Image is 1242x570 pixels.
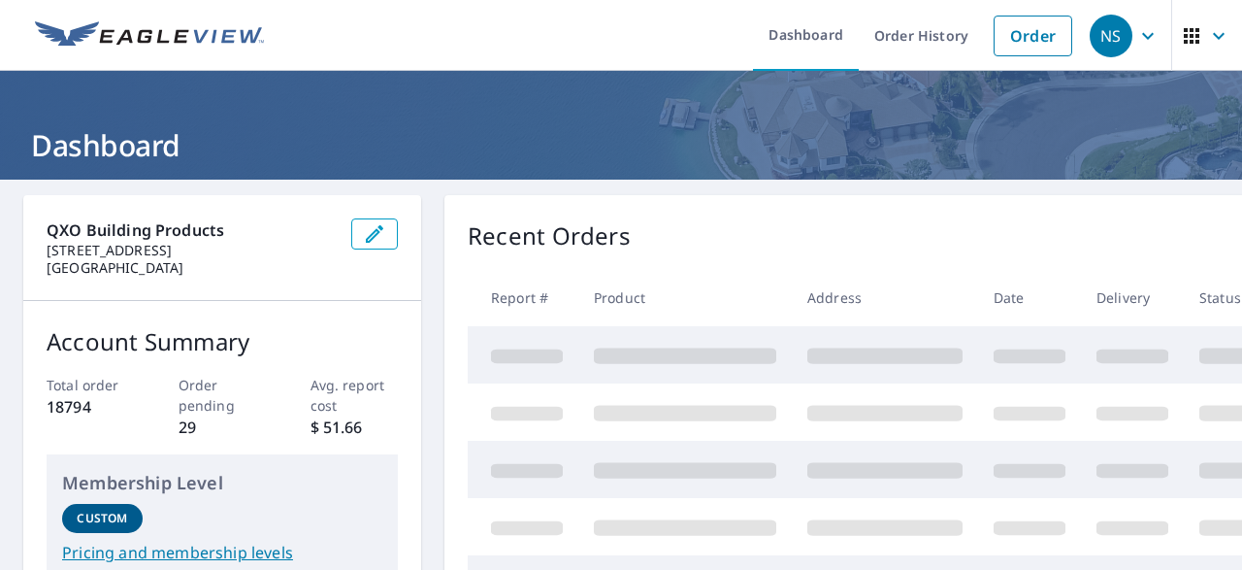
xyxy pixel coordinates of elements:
[994,16,1072,56] a: Order
[47,375,135,395] p: Total order
[792,269,978,326] th: Address
[47,242,336,259] p: [STREET_ADDRESS]
[1090,15,1132,57] div: NS
[47,395,135,419] p: 18794
[47,324,398,359] p: Account Summary
[1081,269,1184,326] th: Delivery
[310,375,399,416] p: Avg. report cost
[179,416,267,439] p: 29
[62,541,382,564] a: Pricing and membership levels
[47,218,336,242] p: QXO Building products
[179,375,267,416] p: Order pending
[468,218,631,253] p: Recent Orders
[578,269,792,326] th: Product
[23,125,1219,165] h1: Dashboard
[468,269,578,326] th: Report #
[35,21,264,50] img: EV Logo
[62,470,382,496] p: Membership Level
[310,416,399,439] p: $ 51.66
[77,510,127,527] p: Custom
[47,259,336,277] p: [GEOGRAPHIC_DATA]
[978,269,1081,326] th: Date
